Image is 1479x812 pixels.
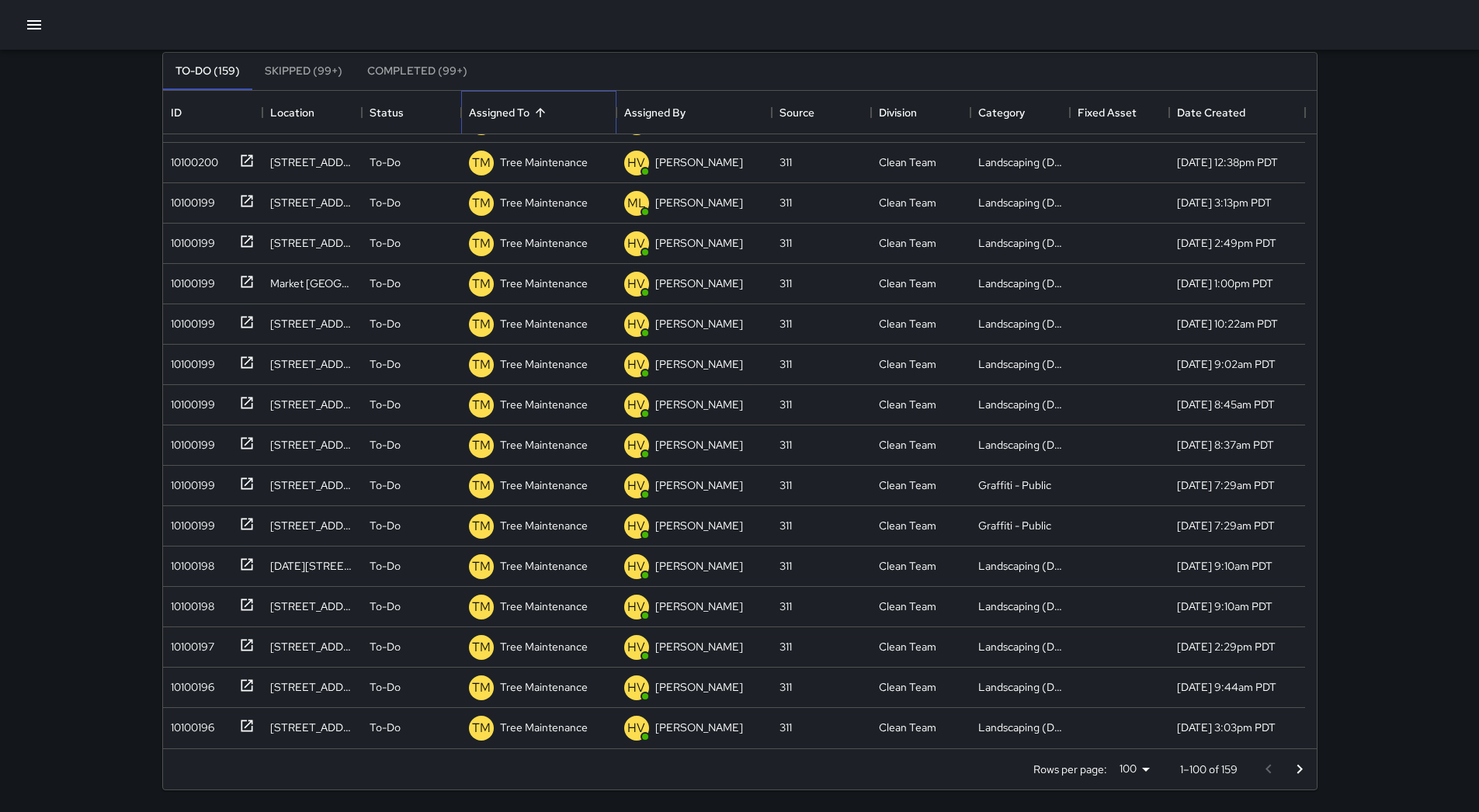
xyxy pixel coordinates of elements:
p: To-Do [370,437,401,453]
p: HV [627,315,645,334]
div: 10100199 [165,471,215,493]
div: Landscaping (DG & Weeds) [978,397,1062,412]
div: 5/28/2025, 2:49pm PDT [1177,235,1276,251]
p: HV [627,638,645,657]
div: 10100199 [165,189,215,210]
p: To-Do [370,720,401,735]
div: 311 [779,720,792,735]
div: 10100199 [165,431,215,453]
div: 64 7th Street [270,477,354,493]
p: Tree Maintenance [500,720,588,735]
p: To-Do [370,477,401,493]
div: Location [262,91,362,134]
div: 311 [779,195,792,210]
p: 1–100 of 159 [1180,762,1238,777]
p: TM [472,638,491,657]
p: [PERSON_NAME] [655,679,743,695]
div: Landscaping (DG & Weeds) [978,195,1062,210]
div: 10100198 [165,592,214,614]
p: HV [627,234,645,253]
p: ML [627,194,646,213]
p: TM [472,436,491,455]
div: 10100198 [165,552,214,574]
div: Clean Team [879,639,936,654]
div: 5/28/2025, 10:22am PDT [1177,316,1278,331]
div: Assigned By [616,91,772,134]
div: 311 [779,518,792,533]
div: Status [370,91,404,134]
div: 53 Harriet Street [270,639,354,654]
div: 10100196 [165,673,214,695]
p: To-Do [370,639,401,654]
div: Clean Team [879,437,936,453]
div: 311 [779,437,792,453]
p: TM [472,719,491,737]
div: 311 [779,679,792,695]
div: 474 Natoma Street [270,316,354,331]
div: Landscaping (DG & Weeds) [978,316,1062,331]
p: To-Do [370,518,401,533]
div: 5/23/2025, 9:44am PDT [1177,679,1276,695]
div: Landscaping (DG & Weeds) [978,356,1062,372]
p: Tree Maintenance [500,195,588,210]
p: [PERSON_NAME] [655,518,743,533]
p: Tree Maintenance [500,558,588,574]
div: Clean Team [879,397,936,412]
p: [PERSON_NAME] [655,639,743,654]
div: Assigned By [624,91,686,134]
p: HV [627,154,645,172]
div: Clean Team [879,720,936,735]
p: [PERSON_NAME] [655,154,743,170]
div: 100 [1113,758,1155,780]
div: Fixed Asset [1070,91,1169,134]
div: 1075 Market Street [270,599,354,614]
div: 10100200 [165,148,218,170]
div: 5/27/2025, 9:10am PDT [1177,599,1272,614]
div: 5/28/2025, 3:13pm PDT [1177,195,1272,210]
p: Tree Maintenance [500,477,588,493]
div: Landscaping (DG & Weeds) [978,639,1062,654]
p: HV [627,517,645,536]
p: Tree Maintenance [500,356,588,372]
div: 5/28/2025, 9:02am PDT [1177,356,1276,372]
div: ID [163,91,262,134]
div: 311 [779,477,792,493]
div: 311 [779,639,792,654]
div: 311 [779,397,792,412]
div: 600 Minna Street [270,437,354,453]
p: To-Do [370,558,401,574]
div: Clean Team [879,356,936,372]
div: Division [879,91,917,134]
p: To-Do [370,154,401,170]
div: Date Created [1169,91,1305,134]
p: Tree Maintenance [500,316,588,331]
div: ID [171,91,182,134]
div: 64 7th Street [270,518,354,533]
div: Landscaping (DG & Weeds) [978,679,1062,695]
div: 10100196 [165,713,214,735]
div: Source [779,91,814,134]
div: Date Created [1177,91,1245,134]
p: TM [472,557,491,576]
p: TM [472,154,491,172]
p: [PERSON_NAME] [655,477,743,493]
p: To-Do [370,235,401,251]
p: Tree Maintenance [500,679,588,695]
p: TM [472,396,491,415]
p: TM [472,678,491,697]
p: HV [627,598,645,616]
div: 901 Market Street [270,154,354,170]
div: 1000 Mission Street [270,356,354,372]
p: HV [627,477,645,495]
div: 311 [779,558,792,574]
p: [PERSON_NAME] [655,195,743,210]
div: 10100199 [165,350,215,372]
div: Landscaping (DG & Weeds) [978,154,1062,170]
p: [PERSON_NAME] [655,599,743,614]
div: Assigned To [461,91,616,134]
p: TM [472,194,491,213]
div: 5/28/2025, 8:37am PDT [1177,437,1274,453]
p: Tree Maintenance [500,154,588,170]
p: HV [627,719,645,737]
div: 311 [779,276,792,291]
